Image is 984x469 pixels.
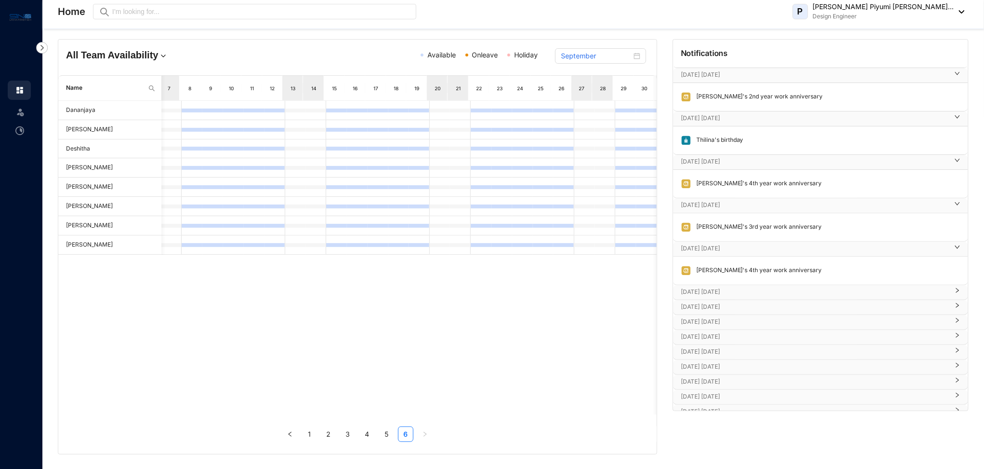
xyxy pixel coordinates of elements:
img: anniversary.d4fa1ee0abd6497b2d89d817e415bd57.svg [681,222,691,233]
span: P [798,7,803,16]
p: [DATE] [DATE] [681,244,949,253]
p: Home [58,5,85,18]
img: dropdown-black.8e83cc76930a90b1a4fdb6d089b7bf3a.svg [954,10,965,14]
a: 4 [360,427,374,441]
img: leave-unselected.2934df6273408c3f84d9.svg [15,107,25,117]
div: 11 [248,83,256,93]
span: right [955,248,960,250]
div: 26 [558,83,566,93]
div: 18 [392,83,400,93]
div: [DATE] [DATE] [673,300,968,315]
span: right [955,306,960,308]
img: time-attendance-unselected.8aad090b53826881fffb.svg [15,126,24,135]
span: right [422,431,428,437]
span: right [955,118,960,120]
a: 5 [379,427,394,441]
img: birthday.63217d55a54455b51415ef6ca9a78895.svg [681,135,691,146]
span: right [955,336,960,338]
div: 17 [372,83,380,93]
div: 7 [165,83,173,93]
img: nav-icon-right.af6afadce00d159da59955279c43614e.svg [36,42,48,54]
div: 13 [289,83,297,93]
li: 6 [398,427,413,442]
td: [PERSON_NAME] [58,120,161,139]
td: [PERSON_NAME] [58,216,161,235]
div: 27 [578,83,586,93]
div: 24 [517,83,525,93]
span: Available [427,51,456,59]
span: Name [66,83,144,93]
img: home.c6720e0a13eba0172344.svg [15,86,24,95]
button: right [417,427,433,442]
div: 20 [434,83,441,93]
div: 22 [475,83,483,93]
img: anniversary.d4fa1ee0abd6497b2d89d817e415bd57.svg [681,92,691,102]
p: Thilina's birthday [691,135,744,146]
span: Holiday [514,51,538,59]
div: [DATE] [DATE] [673,330,968,345]
li: Time Attendance [8,121,31,140]
li: Next Page [417,427,433,442]
div: [DATE] [DATE] [673,360,968,374]
div: [DATE] [DATE] [673,198,968,213]
li: Home [8,81,31,100]
div: [DATE] [DATE] [673,68,968,83]
li: 4 [359,427,375,442]
div: [DATE] [DATE] [673,315,968,330]
td: [PERSON_NAME] [58,235,161,255]
div: [DATE] [DATE] [673,111,968,126]
span: right [955,161,960,163]
li: 3 [340,427,356,442]
div: 15 [331,83,339,93]
a: 6 [399,427,413,441]
span: right [955,321,960,323]
p: [DATE] [DATE] [681,70,949,80]
p: [DATE] [DATE] [681,407,949,416]
td: [PERSON_NAME] [58,158,161,178]
div: 14 [310,83,318,93]
p: [DATE] [DATE] [681,317,949,327]
input: I’m looking for... [112,6,411,17]
div: [DATE] [DATE] [673,375,968,389]
p: [PERSON_NAME]'s 4th year work anniversary [691,265,822,276]
span: right [955,396,960,398]
p: [PERSON_NAME]'s 2nd year work anniversary [691,92,823,102]
span: right [955,74,960,76]
td: [PERSON_NAME] [58,197,161,216]
span: right [955,351,960,353]
p: [DATE] [DATE] [681,392,949,401]
img: search.8ce656024d3affaeffe32e5b30621cb7.svg [148,84,156,92]
div: 12 [268,83,277,93]
p: [DATE] [DATE] [681,332,949,342]
td: [PERSON_NAME] [58,178,161,197]
h4: All Team Availability [66,48,260,62]
div: 8 [186,83,194,93]
p: Design Engineer [813,12,954,21]
div: [DATE] [DATE] [673,405,968,419]
span: left [287,431,293,437]
p: [DATE] [DATE] [681,302,949,312]
span: Onleave [472,51,498,59]
a: 1 [302,427,317,441]
img: anniversary.d4fa1ee0abd6497b2d89d817e415bd57.svg [681,265,691,276]
div: [DATE] [DATE] [673,390,968,404]
p: [DATE] [DATE] [681,377,949,386]
p: [PERSON_NAME] Piyumi [PERSON_NAME]... [813,2,954,12]
button: left [282,427,298,442]
span: right [955,205,960,207]
p: [DATE] [DATE] [681,113,949,123]
li: 2 [321,427,336,442]
div: [DATE] [DATE] [673,242,968,256]
p: [PERSON_NAME]'s 3rd year work anniversary [691,222,822,233]
p: [DATE] [DATE] [681,347,949,357]
div: 23 [496,83,504,93]
div: 28 [599,83,607,93]
p: [DATE] [DATE] [681,362,949,372]
div: 30 [640,83,649,93]
td: Deshitha [58,139,161,159]
td: Dananjaya [58,101,161,120]
div: 9 [207,83,215,93]
div: 29 [620,83,628,93]
p: [DATE] [DATE] [681,200,949,210]
div: [DATE] [DATE] [673,345,968,359]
